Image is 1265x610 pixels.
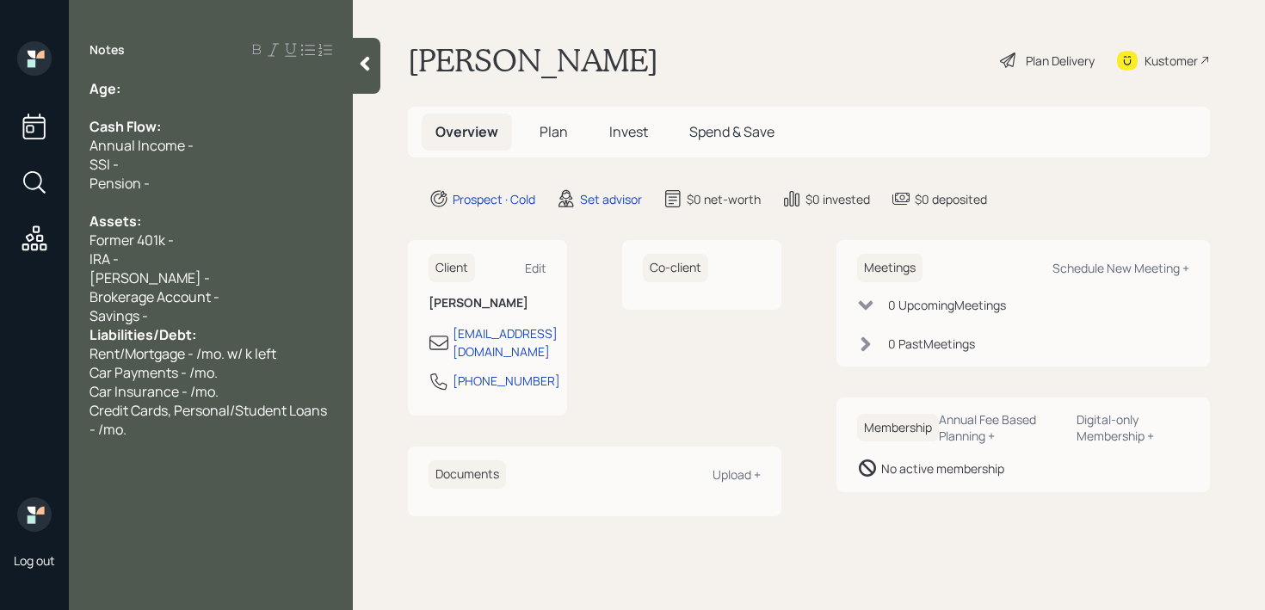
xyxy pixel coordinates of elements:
div: Annual Fee Based Planning + [939,411,1063,444]
div: Kustomer [1145,52,1198,70]
h6: Membership [857,414,939,442]
span: Credit Cards, Personal/Student Loans - /mo. [89,401,330,439]
span: Liabilities/Debt: [89,325,196,344]
div: Digital-only Membership + [1077,411,1189,444]
span: Cash Flow: [89,117,161,136]
span: Savings - [89,306,148,325]
div: Upload + [713,466,761,483]
img: retirable_logo.png [17,497,52,532]
span: Pension - [89,174,150,193]
span: Assets: [89,212,141,231]
h6: [PERSON_NAME] [429,296,546,311]
h6: Client [429,254,475,282]
div: Edit [525,260,546,276]
div: [EMAIL_ADDRESS][DOMAIN_NAME] [453,324,558,360]
span: Age: [89,79,120,98]
div: Plan Delivery [1026,52,1095,70]
div: $0 deposited [915,190,987,208]
div: 0 Past Meeting s [888,335,975,353]
span: Former 401k - [89,231,174,250]
h6: Co-client [643,254,708,282]
span: Invest [609,122,648,141]
span: IRA - [89,250,119,268]
span: Annual Income - [89,136,194,155]
div: [PHONE_NUMBER] [453,372,560,390]
span: Overview [435,122,498,141]
span: SSI - [89,155,119,174]
div: No active membership [881,459,1004,478]
div: $0 net-worth [687,190,761,208]
h6: Documents [429,460,506,489]
span: Plan [540,122,568,141]
label: Notes [89,41,125,59]
div: Log out [14,552,55,569]
span: Car Insurance - /mo. [89,382,219,401]
div: Prospect · Cold [453,190,535,208]
div: $0 invested [805,190,870,208]
span: Spend & Save [689,122,774,141]
div: Set advisor [580,190,642,208]
span: Rent/Mortgage - /mo. w/ k left [89,344,276,363]
div: 0 Upcoming Meeting s [888,296,1006,314]
h1: [PERSON_NAME] [408,41,658,79]
span: [PERSON_NAME] - [89,268,210,287]
span: Brokerage Account - [89,287,219,306]
div: Schedule New Meeting + [1052,260,1189,276]
h6: Meetings [857,254,923,282]
span: Car Payments - /mo. [89,363,218,382]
